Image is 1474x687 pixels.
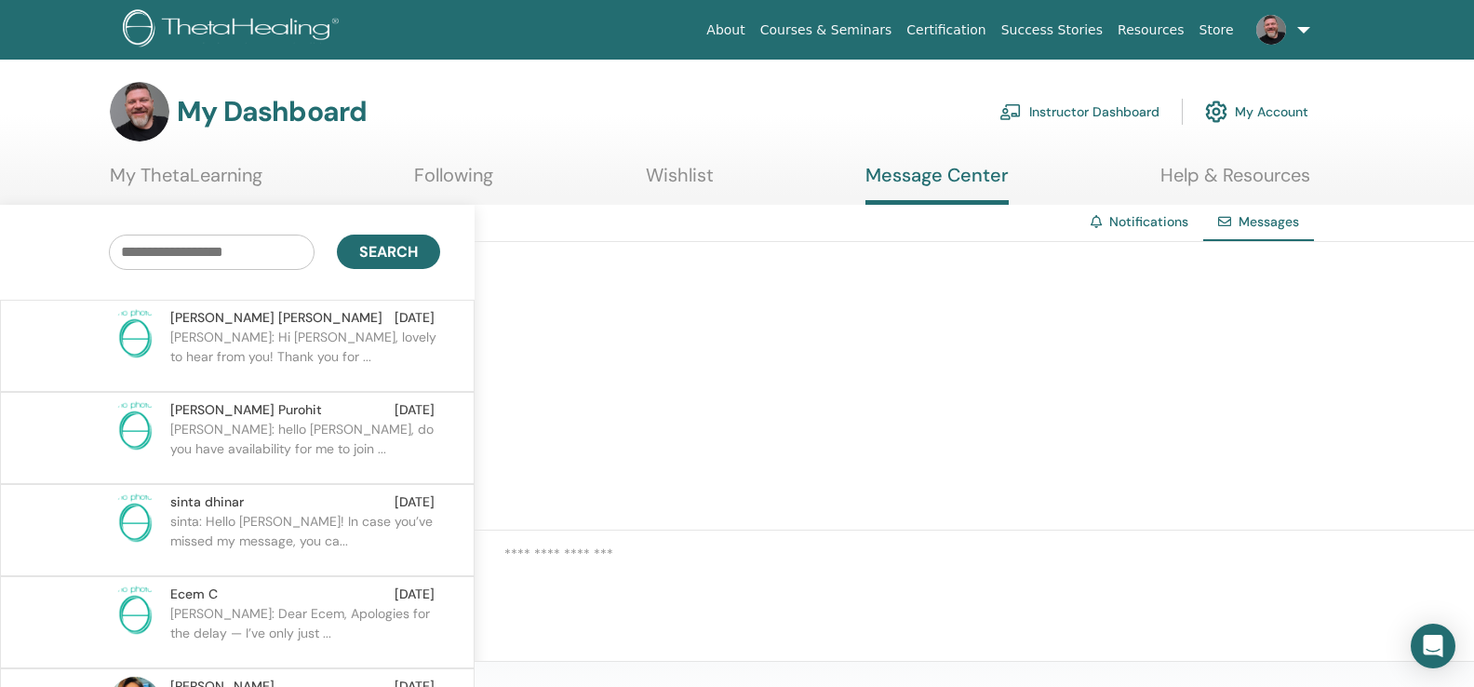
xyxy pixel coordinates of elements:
span: Ecem C [170,585,218,604]
span: Search [359,242,418,262]
img: default.jpg [1256,15,1286,45]
a: Following [414,164,493,200]
a: My ThetaLearning [110,164,262,200]
a: My Account [1205,91,1308,132]
a: Success Stories [994,13,1110,47]
img: no-photo.png [109,400,161,452]
div: Open Intercom Messenger [1411,624,1455,668]
span: [DATE] [395,492,435,512]
h3: My Dashboard [177,95,367,128]
a: Courses & Seminars [753,13,900,47]
p: [PERSON_NAME]: hello [PERSON_NAME], do you have availability for me to join ... [170,420,440,476]
span: [PERSON_NAME] Purohit [170,400,322,420]
img: default.jpg [110,82,169,141]
button: Search [337,235,440,269]
img: logo.png [123,9,345,51]
p: [PERSON_NAME]: Dear Ecem, Apologies for the delay — I’ve only just ... [170,604,440,660]
a: Certification [899,13,993,47]
a: Message Center [865,164,1009,205]
span: [DATE] [395,400,435,420]
img: no-photo.png [109,492,161,545]
a: Notifications [1109,213,1188,230]
img: cog.svg [1205,96,1227,128]
span: Messages [1239,213,1299,230]
a: Resources [1110,13,1192,47]
img: chalkboard-teacher.svg [999,103,1022,120]
p: [PERSON_NAME]: Hi [PERSON_NAME], lovely to hear from you! Thank you for ... [170,328,440,384]
p: sinta: Hello [PERSON_NAME]! In case you’ve missed my message, you ca... [170,512,440,568]
span: [DATE] [395,585,435,604]
a: About [699,13,752,47]
a: Wishlist [646,164,714,200]
img: no-photo.png [109,585,161,637]
a: Store [1192,13,1241,47]
span: sinta dhinar [170,492,244,512]
span: [DATE] [395,308,435,328]
img: no-photo.png [109,308,161,360]
a: Help & Resources [1160,164,1310,200]
span: [PERSON_NAME] [PERSON_NAME] [170,308,382,328]
a: Instructor Dashboard [999,91,1159,132]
